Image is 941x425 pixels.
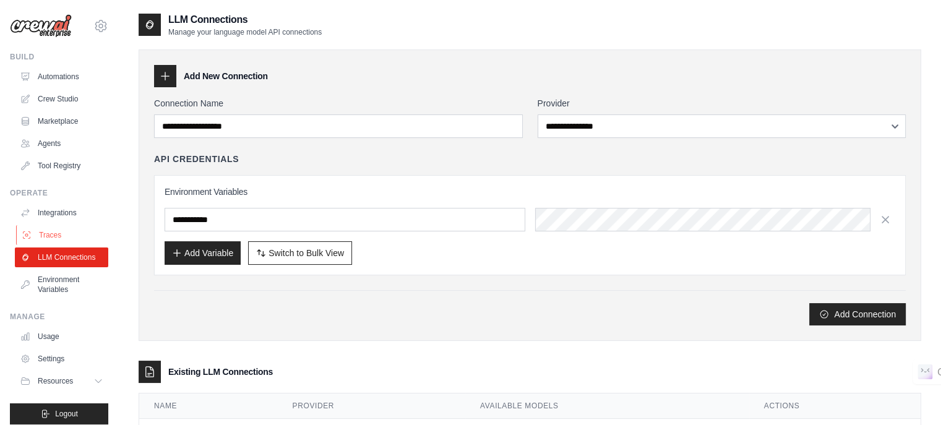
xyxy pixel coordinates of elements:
h3: Add New Connection [184,70,268,82]
label: Connection Name [154,97,523,109]
label: Provider [538,97,906,109]
a: Environment Variables [15,270,108,299]
span: Switch to Bulk View [269,247,344,259]
button: Add Variable [165,241,241,265]
th: Provider [278,393,465,419]
p: Manage your language model API connections [168,27,322,37]
a: Traces [16,225,110,245]
a: LLM Connections [15,247,108,267]
a: Crew Studio [15,89,108,109]
a: Usage [15,327,108,346]
button: Switch to Bulk View [248,241,352,265]
button: Add Connection [809,303,906,325]
img: Logo [10,14,72,38]
h3: Existing LLM Connections [168,366,273,378]
a: Settings [15,349,108,369]
div: Manage [10,312,108,322]
th: Name [139,393,278,419]
a: Tool Registry [15,156,108,176]
button: Resources [15,371,108,391]
button: Logout [10,403,108,424]
a: Marketplace [15,111,108,131]
h3: Environment Variables [165,186,895,198]
span: Logout [55,409,78,419]
th: Actions [749,393,921,419]
h4: API Credentials [154,153,239,165]
div: Operate [10,188,108,198]
div: Build [10,52,108,62]
a: Automations [15,67,108,87]
a: Agents [15,134,108,153]
span: Resources [38,376,73,386]
a: Integrations [15,203,108,223]
th: Available Models [465,393,749,419]
h2: LLM Connections [168,12,322,27]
